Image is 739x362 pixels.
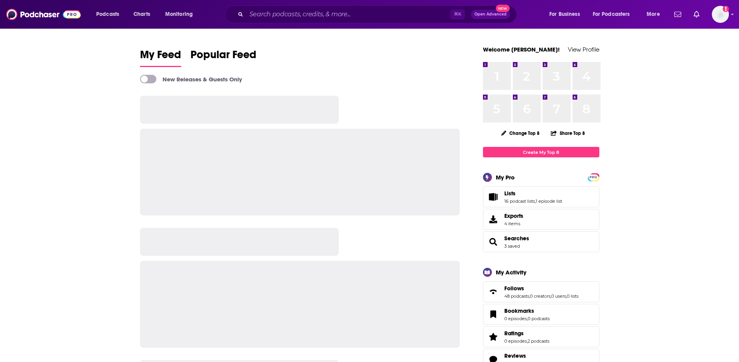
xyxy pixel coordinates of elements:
[536,198,562,204] a: 1 episode list
[549,9,580,20] span: For Business
[504,198,535,204] a: 16 podcast lists
[486,236,501,247] a: Searches
[712,6,729,23] span: Logged in as heidiv
[497,128,545,138] button: Change Top 8
[504,307,550,314] a: Bookmarks
[140,48,181,67] a: My Feed
[504,330,524,337] span: Ratings
[671,8,684,21] a: Show notifications dropdown
[712,6,729,23] img: User Profile
[91,8,129,21] button: open menu
[504,316,527,321] a: 0 episodes
[527,316,528,321] span: ,
[504,285,578,292] a: Follows
[544,8,590,21] button: open menu
[504,307,534,314] span: Bookmarks
[566,293,567,299] span: ,
[483,304,599,325] span: Bookmarks
[568,46,599,53] a: View Profile
[165,9,193,20] span: Monitoring
[450,9,465,19] span: ⌘ K
[496,174,515,181] div: My Pro
[190,48,256,67] a: Popular Feed
[530,293,550,299] a: 0 creators
[567,293,578,299] a: 0 lists
[589,174,598,180] a: PRO
[486,191,501,202] a: Lists
[483,326,599,347] span: Ratings
[474,12,507,16] span: Open Advanced
[483,231,599,252] span: Searches
[483,186,599,207] span: Lists
[486,331,501,342] a: Ratings
[504,293,529,299] a: 48 podcasts
[504,212,523,219] span: Exports
[535,198,536,204] span: ,
[504,190,562,197] a: Lists
[133,9,150,20] span: Charts
[641,8,670,21] button: open menu
[486,286,501,297] a: Follows
[504,285,524,292] span: Follows
[588,8,641,21] button: open menu
[589,174,598,180] span: PRO
[712,6,729,23] button: Show profile menu
[483,209,599,230] a: Exports
[160,8,203,21] button: open menu
[140,48,181,66] span: My Feed
[496,269,526,276] div: My Activity
[486,214,501,225] span: Exports
[528,316,550,321] a: 0 podcasts
[593,9,630,20] span: For Podcasters
[504,190,516,197] span: Lists
[504,352,526,359] span: Reviews
[504,338,527,344] a: 0 episodes
[504,352,547,359] a: Reviews
[527,338,528,344] span: ,
[504,221,523,226] span: 4 items
[140,75,242,83] a: New Releases & Guests Only
[529,293,530,299] span: ,
[190,48,256,66] span: Popular Feed
[246,8,450,21] input: Search podcasts, credits, & more...
[483,147,599,157] a: Create My Top 8
[483,46,560,53] a: Welcome [PERSON_NAME]!
[483,281,599,302] span: Follows
[496,5,510,12] span: New
[647,9,660,20] span: More
[232,5,524,23] div: Search podcasts, credits, & more...
[504,235,529,242] a: Searches
[6,7,81,22] img: Podchaser - Follow, Share and Rate Podcasts
[504,243,520,249] a: 3 saved
[128,8,155,21] a: Charts
[528,338,549,344] a: 2 podcasts
[551,293,566,299] a: 0 users
[486,309,501,320] a: Bookmarks
[471,10,510,19] button: Open AdvancedNew
[96,9,119,20] span: Podcasts
[691,8,703,21] a: Show notifications dropdown
[504,330,549,337] a: Ratings
[550,126,585,141] button: Share Top 8
[723,6,729,12] svg: Add a profile image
